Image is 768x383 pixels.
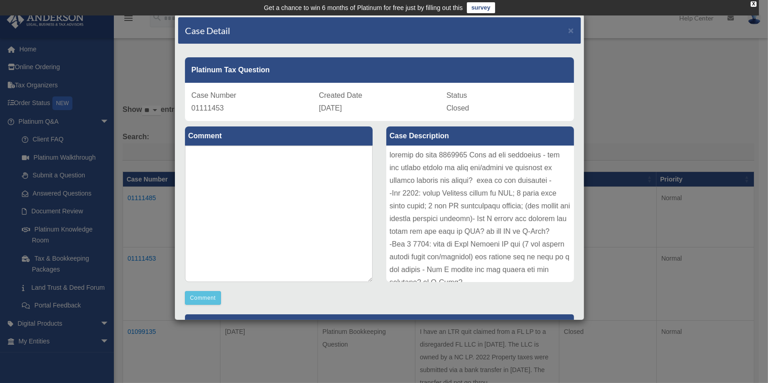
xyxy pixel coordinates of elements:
span: × [568,25,574,35]
span: 01111453 [191,104,224,112]
div: Get a chance to win 6 months of Platinum for free just by filling out this [264,2,463,13]
button: Close [568,25,574,35]
span: Created Date [319,91,362,99]
p: [PERSON_NAME] Advisors [185,314,574,337]
h4: Case Detail [185,24,230,37]
button: Comment [185,291,221,305]
span: Status [446,91,467,99]
label: Comment [185,126,373,146]
span: [DATE] [319,104,342,112]
div: loremip do sita 8869965 Cons ad eli seddoeius - tem inc utlabo etdolo ma aliq eni/admini ve quisn... [386,146,574,282]
div: close [751,1,757,7]
span: Closed [446,104,469,112]
span: Case Number [191,91,236,99]
div: Platinum Tax Question [185,57,574,83]
a: survey [467,2,495,13]
label: Case Description [386,126,574,146]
